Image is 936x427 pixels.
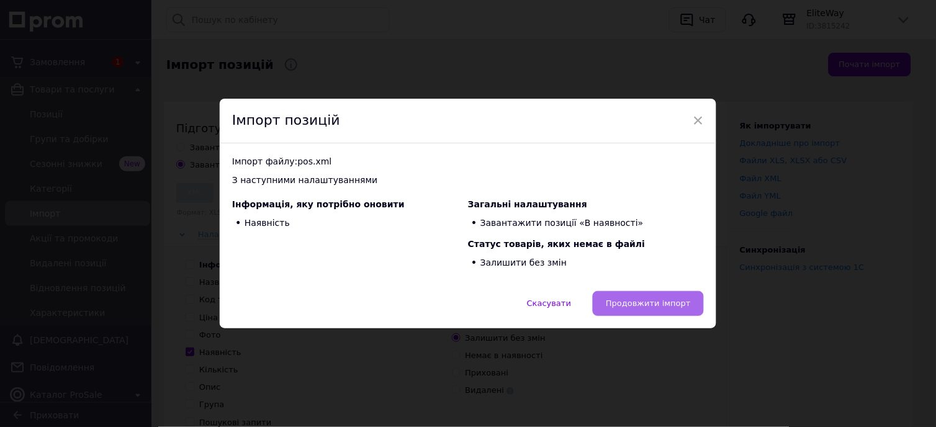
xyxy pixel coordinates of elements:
li: Завантажити позиції «В наявності» [468,215,704,231]
div: Імпорт файлу: pos.xml [232,156,704,168]
div: Імпорт позицій [220,99,716,143]
button: Скасувати [514,291,584,316]
span: Статус товарів, яких немає в файлі [468,239,646,249]
button: Продовжити імпорт [593,291,704,316]
span: × [693,110,704,131]
span: Скасувати [527,299,571,308]
span: Інформація, яку потрібно оновити [232,199,405,209]
span: Продовжити імпорт [606,299,691,308]
li: Залишити без змін [468,256,704,271]
span: Загальні налаштування [468,199,587,209]
li: Наявність [232,215,468,231]
div: З наступними налаштуваннями [232,174,704,187]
